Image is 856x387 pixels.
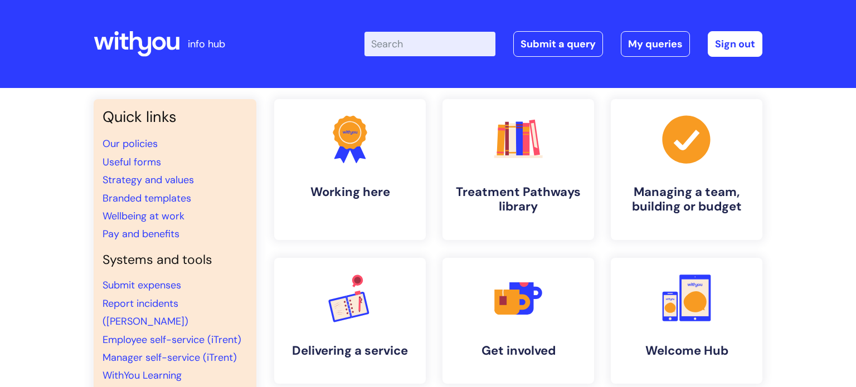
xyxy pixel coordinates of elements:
a: WithYou Learning [103,369,182,382]
a: Get involved [442,258,594,384]
a: Submit expenses [103,278,181,292]
a: Employee self-service (iTrent) [103,333,241,346]
a: Delivering a service [274,258,426,384]
a: Wellbeing at work [103,209,184,223]
h4: Delivering a service [283,344,417,358]
h4: Systems and tools [103,252,247,268]
a: My queries [621,31,690,57]
h3: Quick links [103,108,247,126]
a: Submit a query [513,31,603,57]
a: Working here [274,99,426,240]
h4: Get involved [451,344,585,358]
a: Our policies [103,137,158,150]
h4: Welcome Hub [620,344,753,358]
h4: Treatment Pathways library [451,185,585,214]
h4: Managing a team, building or budget [620,185,753,214]
a: Manager self-service (iTrent) [103,351,237,364]
a: Welcome Hub [611,258,762,384]
p: info hub [188,35,225,53]
div: | - [364,31,762,57]
a: Treatment Pathways library [442,99,594,240]
a: Report incidents ([PERSON_NAME]) [103,297,188,328]
a: Useful forms [103,155,161,169]
h4: Working here [283,185,417,199]
a: Strategy and values [103,173,194,187]
input: Search [364,32,495,56]
a: Managing a team, building or budget [611,99,762,240]
a: Branded templates [103,192,191,205]
a: Pay and benefits [103,227,179,241]
a: Sign out [708,31,762,57]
